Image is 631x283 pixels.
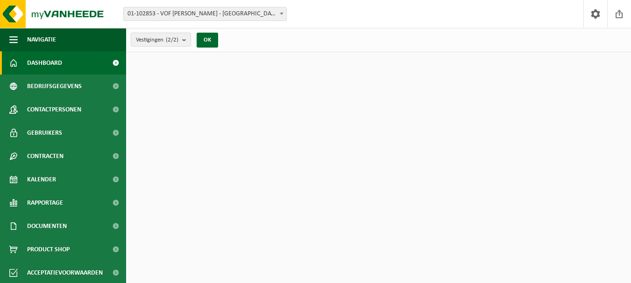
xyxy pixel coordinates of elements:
[136,33,178,47] span: Vestigingen
[123,7,287,21] span: 01-102853 - VOF DEWAELE - GELAUDE - OUDENAARDE
[27,145,64,168] span: Contracten
[27,28,56,51] span: Navigatie
[27,98,81,121] span: Contactpersonen
[166,37,178,43] count: (2/2)
[27,51,62,75] span: Dashboard
[27,75,82,98] span: Bedrijfsgegevens
[27,121,62,145] span: Gebruikers
[197,33,218,48] button: OK
[27,191,63,214] span: Rapportage
[27,238,70,261] span: Product Shop
[124,7,286,21] span: 01-102853 - VOF DEWAELE - GELAUDE - OUDENAARDE
[131,33,191,47] button: Vestigingen(2/2)
[27,214,67,238] span: Documenten
[27,168,56,191] span: Kalender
